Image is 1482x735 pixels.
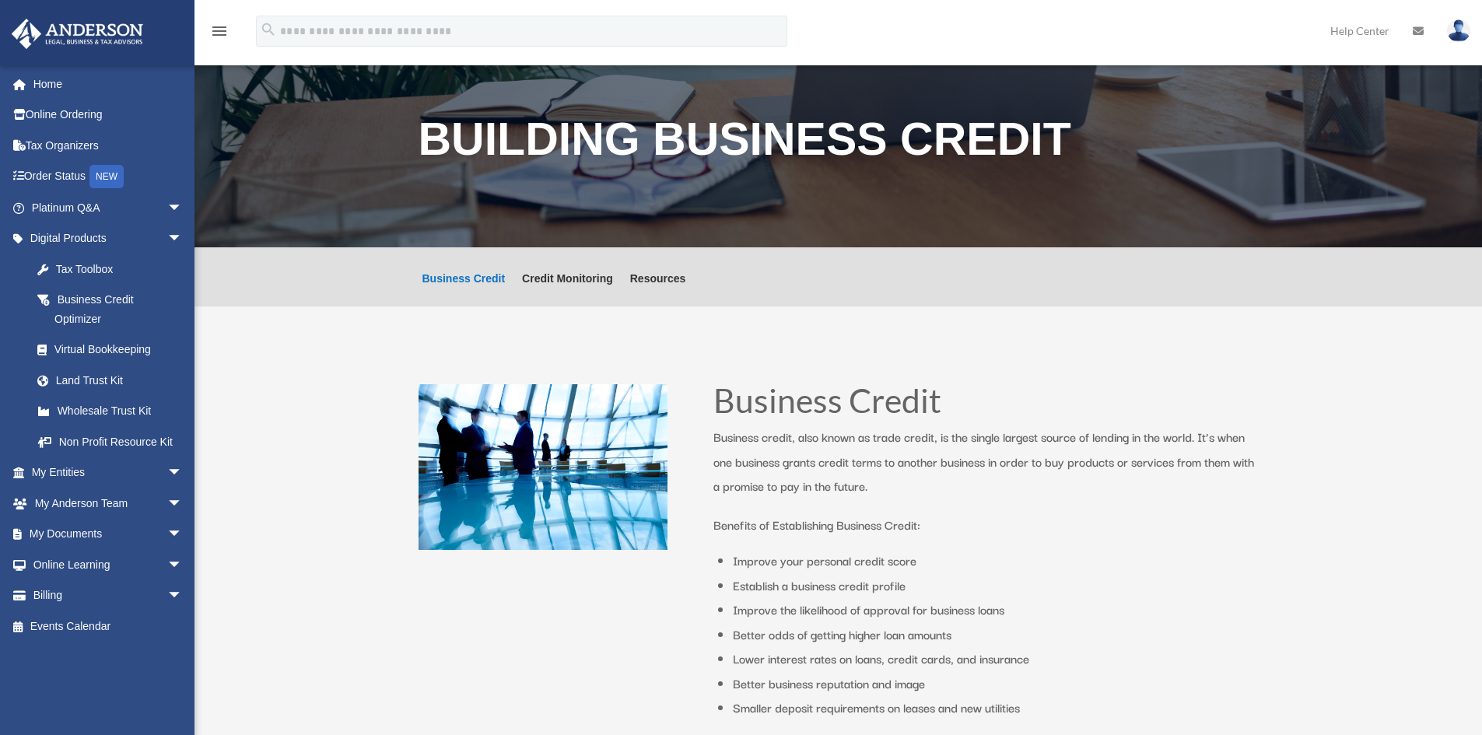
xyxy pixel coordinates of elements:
a: My Entitiesarrow_drop_down [11,457,206,488]
div: Virtual Bookkeeping [54,340,187,359]
a: Tax Organizers [11,130,206,161]
a: Digital Productsarrow_drop_down [11,223,206,254]
i: menu [210,22,229,40]
h1: Business Credit [713,384,1258,425]
a: Platinum Q&Aarrow_drop_down [11,192,206,223]
a: Online Ordering [11,100,206,131]
a: Resources [630,273,686,306]
div: Wholesale Trust Kit [54,401,187,421]
a: Online Learningarrow_drop_down [11,549,206,580]
a: Land Trust Kit [22,365,206,396]
a: Billingarrow_drop_down [11,580,206,611]
div: Land Trust Kit [54,371,187,390]
img: User Pic [1447,19,1470,42]
a: Events Calendar [11,611,206,642]
span: arrow_drop_down [167,457,198,489]
a: My Documentsarrow_drop_down [11,519,206,550]
div: Business Credit Optimizer [54,290,179,328]
a: Non Profit Resource Kit [22,426,206,457]
a: Business Credit [422,273,506,306]
li: Lower interest rates on loans, credit cards, and insurance [733,646,1258,671]
a: Virtual Bookkeeping [22,334,206,366]
span: arrow_drop_down [167,223,198,255]
li: Better business reputation and image [733,671,1258,696]
li: Improve your personal credit score [733,548,1258,573]
a: Business Credit Optimizer [22,285,198,334]
i: search [260,21,277,38]
span: arrow_drop_down [167,549,198,581]
li: Improve the likelihood of approval for business loans [733,597,1258,622]
div: Tax Toolbox [54,260,187,279]
span: arrow_drop_down [167,192,198,224]
div: NEW [89,165,124,188]
a: Tax Toolbox [22,254,206,285]
a: Wholesale Trust Kit [22,396,206,427]
a: menu [210,27,229,40]
li: Better odds of getting higher loan amounts [733,622,1258,647]
p: Business credit, also known as trade credit, is the single largest source of lending in the world... [713,425,1258,513]
span: arrow_drop_down [167,488,198,520]
div: Non Profit Resource Kit [54,432,187,452]
img: Anderson Advisors Platinum Portal [7,19,148,49]
h1: Building Business Credit [419,117,1259,170]
a: Credit Monitoring [522,273,613,306]
span: arrow_drop_down [167,519,198,551]
a: Home [11,68,206,100]
li: Establish a business credit profile [733,573,1258,598]
p: Benefits of Establishing Business Credit: [713,513,1258,537]
li: Smaller deposit requirements on leases and new utilities [733,695,1258,720]
a: My Anderson Teamarrow_drop_down [11,488,206,519]
img: business people talking in office [419,384,667,551]
span: arrow_drop_down [167,580,198,612]
a: Order StatusNEW [11,161,206,193]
